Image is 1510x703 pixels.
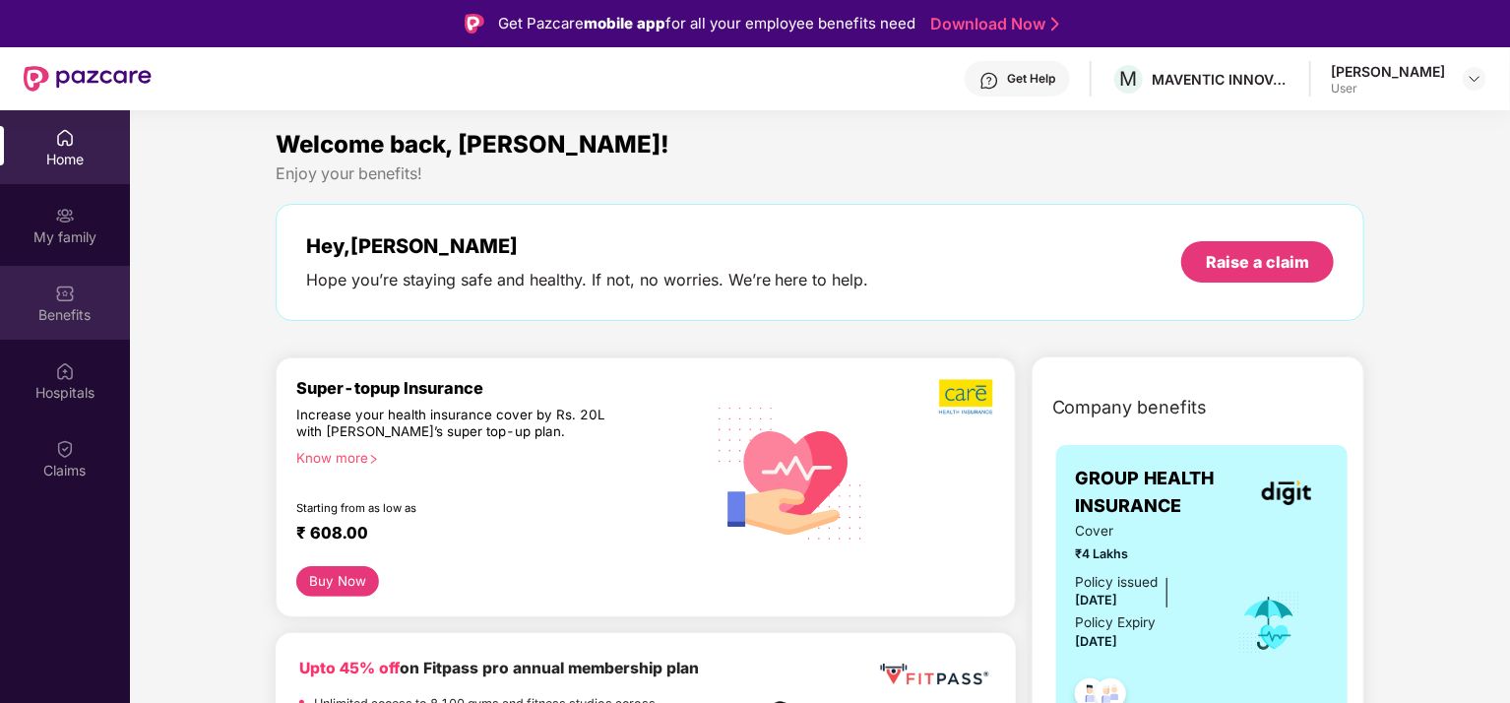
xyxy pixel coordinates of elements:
img: New Pazcare Logo [24,66,152,92]
div: Get Help [1007,71,1055,87]
img: Logo [465,14,484,33]
button: Buy Now [296,566,380,597]
div: Starting from as low as [296,501,620,515]
div: Enjoy your benefits! [276,163,1365,184]
img: svg+xml;base64,PHN2ZyBpZD0iSG9tZSIgeG1sbnM9Imh0dHA6Ly93d3cudzMub3JnLzIwMDAvc3ZnIiB3aWR0aD0iMjAiIG... [55,128,75,148]
img: svg+xml;base64,PHN2ZyBpZD0iRHJvcGRvd24tMzJ4MzIiIHhtbG5zPSJodHRwOi8vd3d3LnczLm9yZy8yMDAwL3N2ZyIgd2... [1467,71,1482,87]
div: Know more [296,450,692,464]
a: Download Now [930,14,1053,34]
img: svg+xml;base64,PHN2ZyBpZD0iSG9zcGl0YWxzIiB4bWxucz0iaHR0cDovL3d3dy53My5vcmcvMjAwMC9zdmciIHdpZHRoPS... [55,361,75,381]
img: svg+xml;base64,PHN2ZyBpZD0iSGVscC0zMngzMiIgeG1sbnM9Imh0dHA6Ly93d3cudzMub3JnLzIwMDAvc3ZnIiB3aWR0aD... [979,71,999,91]
div: Hey, [PERSON_NAME] [306,234,869,258]
img: fppp.png [876,657,991,693]
div: Policy issued [1076,572,1159,593]
span: GROUP HEALTH INSURANCE [1076,465,1245,521]
img: svg+xml;base64,PHN2ZyBpZD0iQmVuZWZpdHMiIHhtbG5zPSJodHRwOi8vd3d3LnczLm9yZy8yMDAwL3N2ZyIgd2lkdGg9Ij... [55,284,75,303]
b: on Fitpass pro annual membership plan [299,659,699,677]
img: Stroke [1051,14,1059,34]
div: Policy Expiry [1076,612,1157,633]
div: ₹ 608.00 [296,523,684,546]
strong: mobile app [584,14,665,32]
div: MAVENTIC INNOVATIVE SOLUTIONS PRIVATE LIMITED [1152,70,1290,89]
span: [DATE] [1076,634,1118,649]
span: Company benefits [1052,394,1208,421]
span: right [368,454,379,465]
div: Increase your health insurance cover by Rs. 20L with [PERSON_NAME]’s super top-up plan. [296,407,619,442]
b: Upto 45% off [299,659,400,677]
img: b5dec4f62d2307b9de63beb79f102df3.png [939,378,995,415]
div: [PERSON_NAME] [1331,62,1445,81]
img: svg+xml;base64,PHN2ZyB3aWR0aD0iMjAiIGhlaWdodD0iMjAiIHZpZXdCb3g9IjAgMCAyMCAyMCIgZmlsbD0ibm9uZSIgeG... [55,206,75,225]
img: svg+xml;base64,PHN2ZyBpZD0iQ2xhaW0iIHhtbG5zPSJodHRwOi8vd3d3LnczLm9yZy8yMDAwL3N2ZyIgd2lkdGg9IjIwIi... [55,439,75,459]
div: Get Pazcare for all your employee benefits need [498,12,915,35]
span: M [1120,67,1138,91]
span: ₹4 Lakhs [1076,544,1211,564]
span: Cover [1076,521,1211,542]
span: [DATE] [1076,593,1118,607]
img: icon [1237,591,1301,656]
span: Welcome back, [PERSON_NAME]! [276,130,669,159]
div: Raise a claim [1206,251,1309,273]
div: Hope you’re staying safe and healthy. If not, no worries. We’re here to help. [306,270,869,290]
img: insurerLogo [1262,480,1311,505]
img: svg+xml;base64,PHN2ZyB4bWxucz0iaHR0cDovL3d3dy53My5vcmcvMjAwMC9zdmciIHhtbG5zOnhsaW5rPSJodHRwOi8vd3... [704,383,879,561]
div: User [1331,81,1445,96]
div: Super-topup Insurance [296,378,704,398]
